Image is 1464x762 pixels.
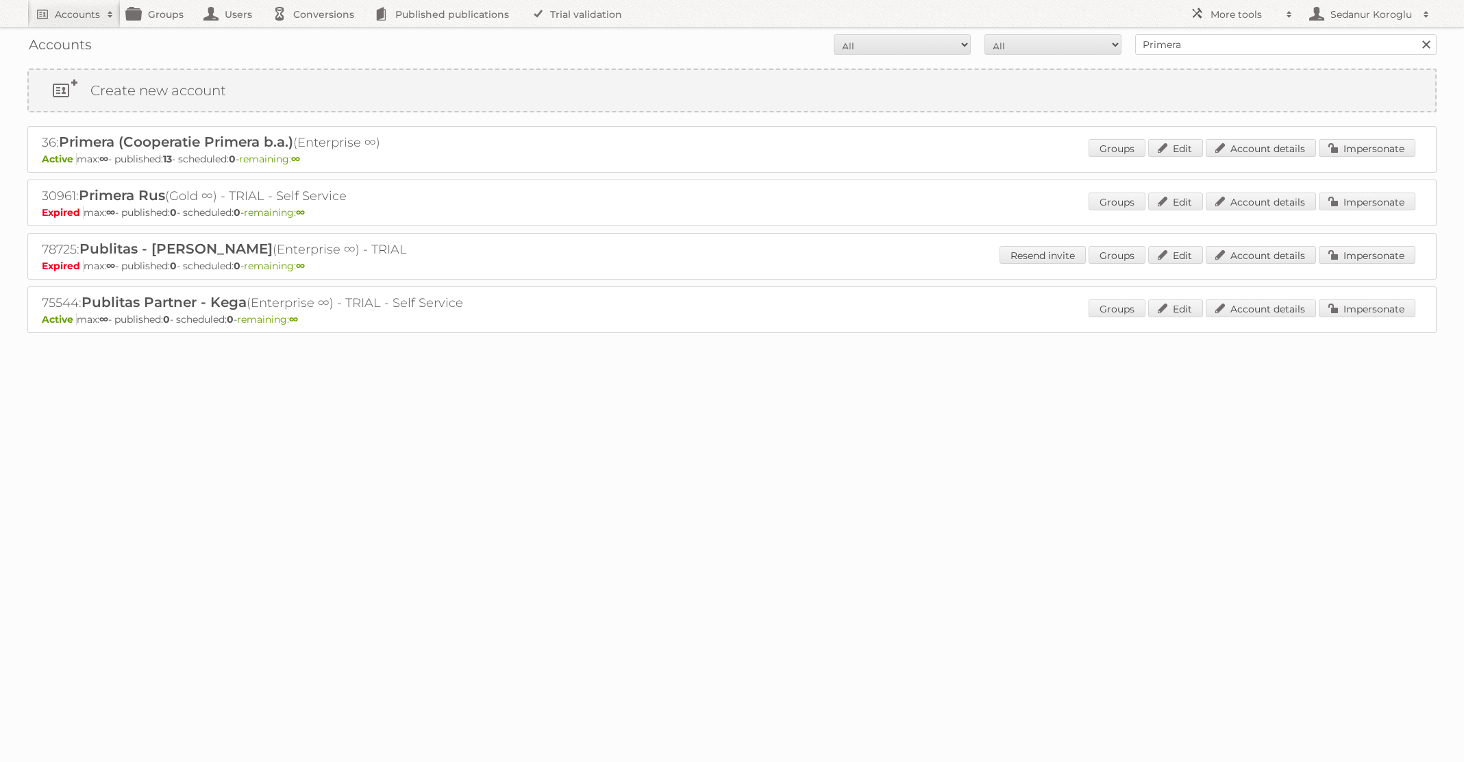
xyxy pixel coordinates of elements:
[79,187,165,204] span: Primera Rus
[1206,139,1316,157] a: Account details
[1148,299,1203,317] a: Edit
[244,206,305,219] span: remaining:
[99,153,108,165] strong: ∞
[42,153,77,165] span: Active
[170,206,177,219] strong: 0
[1319,246,1415,264] a: Impersonate
[42,134,521,151] h2: 36: (Enterprise ∞)
[1000,246,1086,264] a: Resend invite
[296,260,305,272] strong: ∞
[227,313,234,325] strong: 0
[59,134,293,150] span: Primera (Cooperatie Primera b.a.)
[234,206,240,219] strong: 0
[1319,193,1415,210] a: Impersonate
[1206,246,1316,264] a: Account details
[1089,139,1145,157] a: Groups
[244,260,305,272] span: remaining:
[1148,246,1203,264] a: Edit
[79,241,273,257] span: Publitas - [PERSON_NAME]
[163,153,172,165] strong: 13
[42,153,1422,165] p: max: - published: - scheduled: -
[42,294,521,312] h2: 75544: (Enterprise ∞) - TRIAL - Self Service
[1148,139,1203,157] a: Edit
[1319,139,1415,157] a: Impersonate
[1089,193,1145,210] a: Groups
[42,206,84,219] span: Expired
[1206,193,1316,210] a: Account details
[42,260,84,272] span: Expired
[42,241,521,258] h2: 78725: (Enterprise ∞) - TRIAL
[42,313,1422,325] p: max: - published: - scheduled: -
[237,313,298,325] span: remaining:
[1327,8,1416,21] h2: Sedanur Koroglu
[1206,299,1316,317] a: Account details
[239,153,300,165] span: remaining:
[42,187,521,205] h2: 30961: (Gold ∞) - TRIAL - Self Service
[296,206,305,219] strong: ∞
[1089,246,1145,264] a: Groups
[55,8,100,21] h2: Accounts
[106,260,115,272] strong: ∞
[289,313,298,325] strong: ∞
[82,294,247,310] span: Publitas Partner - Kega
[1089,299,1145,317] a: Groups
[42,313,77,325] span: Active
[163,313,170,325] strong: 0
[29,70,1435,111] a: Create new account
[1319,299,1415,317] a: Impersonate
[291,153,300,165] strong: ∞
[1148,193,1203,210] a: Edit
[170,260,177,272] strong: 0
[42,206,1422,219] p: max: - published: - scheduled: -
[234,260,240,272] strong: 0
[106,206,115,219] strong: ∞
[99,313,108,325] strong: ∞
[229,153,236,165] strong: 0
[1211,8,1279,21] h2: More tools
[42,260,1422,272] p: max: - published: - scheduled: -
